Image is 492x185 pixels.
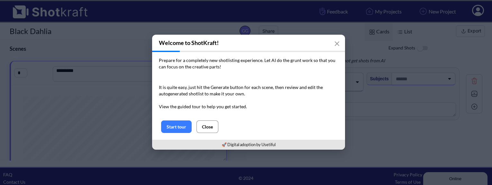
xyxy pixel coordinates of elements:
div: Online [5,5,59,10]
button: Close [196,120,218,133]
a: 🚀 Digital adoption by Usetiful [222,142,276,147]
h3: Welcome to ShotKraft! [152,35,345,51]
span: Prepare for a completely new shotlisting experience. [159,57,263,63]
p: It is quite easy, just hit the Generate button for each scene, then review and edit the autogener... [159,84,338,110]
button: Start tour [161,120,192,133]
